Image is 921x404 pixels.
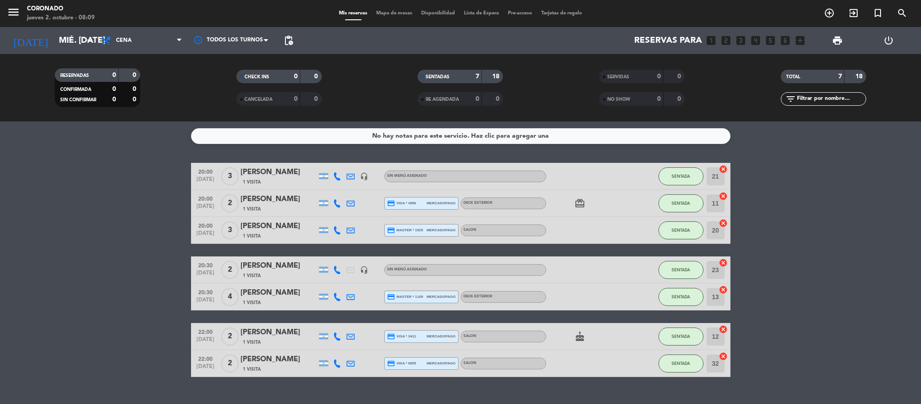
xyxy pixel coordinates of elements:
strong: 0 [314,73,320,80]
span: SIN CONFIRMAR [60,98,96,102]
span: 20:30 [194,287,217,297]
strong: 0 [476,96,479,102]
i: cake [574,331,585,342]
span: CHECK INS [245,75,269,79]
span: SENTADA [672,334,690,339]
span: SENTADA [672,267,690,272]
span: visa * 3411 [387,332,416,341]
strong: 0 [133,86,138,92]
i: cancel [719,219,728,228]
i: looks_two [720,35,732,46]
span: Pre-acceso [503,11,537,16]
span: RESERVADAS [60,73,89,78]
span: 4 [221,288,239,306]
i: looks_3 [735,35,747,46]
span: 2 [221,328,239,346]
span: mercadopago [427,333,455,339]
i: cancel [719,285,728,294]
span: pending_actions [283,35,294,46]
i: headset_mic [360,172,368,180]
span: 20:00 [194,166,217,176]
span: visa * 4956 [387,199,416,207]
span: 1 Visita [243,206,261,213]
span: SENTADA [672,294,690,299]
button: SENTADA [658,328,703,346]
div: [PERSON_NAME] [240,287,317,299]
span: 20:00 [194,220,217,230]
strong: 0 [133,72,138,78]
span: NO SHOW [607,97,630,102]
span: Mis reservas [334,11,372,16]
strong: 0 [112,72,116,78]
i: cancel [719,325,728,334]
button: SENTADA [658,355,703,373]
i: credit_card [387,226,395,234]
i: looks_5 [765,35,776,46]
i: credit_card [387,332,395,341]
i: headset_mic [360,266,368,274]
span: mercadopago [427,360,455,366]
button: SENTADA [658,288,703,306]
span: [DATE] [194,203,217,214]
strong: 0 [677,73,683,80]
span: Sin menú asignado [387,174,427,178]
button: SENTADA [658,167,703,185]
span: [DATE] [194,337,217,347]
span: 1 Visita [243,366,261,373]
span: 2 [221,355,239,373]
i: exit_to_app [848,8,859,18]
div: [PERSON_NAME] [240,220,317,232]
i: cancel [719,192,728,201]
span: mercadopago [427,294,455,300]
i: credit_card [387,293,395,301]
button: SENTADA [658,194,703,212]
span: 2 [221,261,239,279]
span: SENTADA [672,201,690,206]
span: SALON [463,361,476,365]
i: arrow_drop_down [84,35,94,46]
div: Coronado [27,4,95,13]
span: master * 1525 [387,226,423,234]
span: 1 Visita [243,179,261,186]
span: 2 [221,194,239,212]
span: Reservas para [634,36,702,45]
i: looks_6 [779,35,791,46]
i: credit_card [387,199,395,207]
span: SERVIDAS [607,75,629,79]
div: [PERSON_NAME] [240,166,317,178]
i: looks_one [705,35,717,46]
div: LOG OUT [863,27,914,54]
input: Filtrar por nombre... [796,94,866,104]
span: DECK EXTERIOR [463,201,492,205]
span: 20:00 [194,193,217,203]
span: SALON [463,228,476,232]
span: [DATE] [194,297,217,307]
strong: 7 [476,73,479,80]
span: visa * 9655 [387,359,416,368]
span: [DATE] [194,230,217,241]
span: 1 Visita [243,233,261,240]
strong: 0 [496,96,501,102]
i: add_box [794,35,806,46]
strong: 18 [855,73,864,80]
i: looks_4 [750,35,761,46]
strong: 7 [838,73,842,80]
i: cancel [719,258,728,267]
span: Lista de Espera [459,11,503,16]
span: 22:00 [194,353,217,364]
span: CONFIRMADA [60,87,91,92]
span: Mapa de mesas [372,11,417,16]
div: [PERSON_NAME] [240,354,317,365]
i: cancel [719,352,728,361]
span: Cena [116,37,132,44]
span: RE AGENDADA [426,97,459,102]
span: mercadopago [427,200,455,206]
span: mercadopago [427,227,455,233]
i: power_settings_new [883,35,894,46]
span: SENTADA [672,174,690,179]
strong: 0 [677,96,683,102]
strong: 0 [133,96,138,103]
span: [DATE] [194,364,217,374]
span: Sin menú asignado [387,268,427,271]
span: SENTADAS [426,75,449,79]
